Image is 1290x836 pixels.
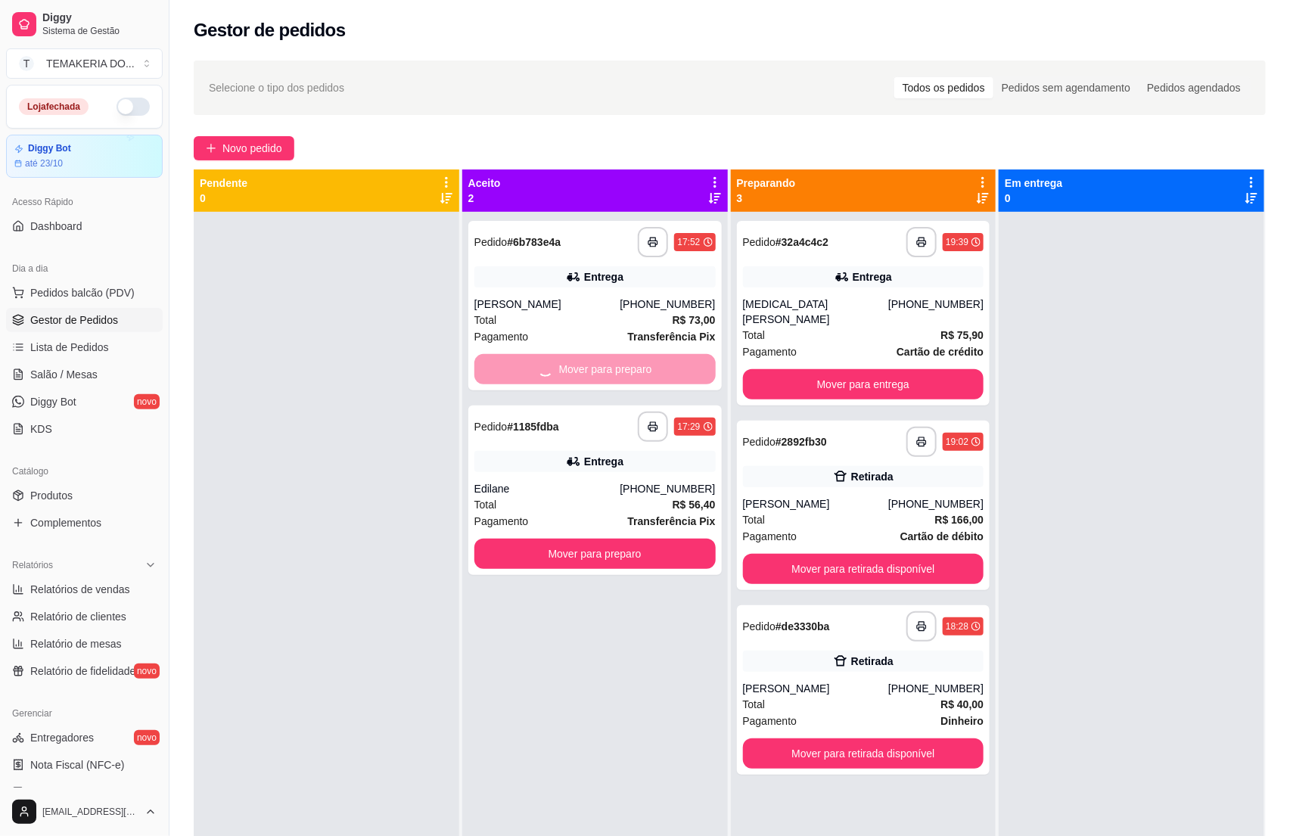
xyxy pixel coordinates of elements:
[507,236,561,248] strong: # 6b783e4a
[46,56,135,71] div: TEMAKERIA DO ...
[200,191,247,206] p: 0
[743,511,766,528] span: Total
[743,327,766,343] span: Total
[474,328,529,345] span: Pagamento
[28,143,71,154] article: Diggy Bot
[743,496,889,511] div: [PERSON_NAME]
[6,753,163,777] a: Nota Fiscal (NFC-e)
[743,528,797,545] span: Pagamento
[30,394,76,409] span: Diggy Bot
[6,308,163,332] a: Gestor de Pedidos
[30,757,124,772] span: Nota Fiscal (NFC-e)
[42,806,138,818] span: [EMAIL_ADDRESS][DOMAIN_NAME]
[468,176,501,191] p: Aceito
[743,297,889,327] div: [MEDICAL_DATA][PERSON_NAME]
[743,343,797,360] span: Pagamento
[6,632,163,656] a: Relatório de mesas
[6,417,163,441] a: KDS
[888,297,984,327] div: [PHONE_NUMBER]
[677,421,700,433] div: 17:29
[507,421,559,433] strong: # 1185fdba
[12,559,53,571] span: Relatórios
[743,369,984,399] button: Mover para entrega
[743,436,776,448] span: Pedido
[117,98,150,116] button: Alterar Status
[628,331,716,343] strong: Transferência Pix
[19,56,34,71] span: T
[897,346,984,358] strong: Cartão de crédito
[474,539,716,569] button: Mover para preparo
[743,713,797,729] span: Pagamento
[628,515,716,527] strong: Transferência Pix
[6,190,163,214] div: Acesso Rápido
[776,236,828,248] strong: # 32a4c4c2
[6,256,163,281] div: Dia a dia
[673,314,716,326] strong: R$ 73,00
[743,554,984,584] button: Mover para retirada disponível
[6,390,163,414] a: Diggy Botnovo
[584,269,623,284] div: Entrega
[6,701,163,726] div: Gerenciar
[743,738,984,769] button: Mover para retirada disponível
[194,18,346,42] h2: Gestor de pedidos
[6,135,163,178] a: Diggy Botaté 23/10
[993,77,1139,98] div: Pedidos sem agendamento
[206,143,216,154] span: plus
[30,421,52,437] span: KDS
[888,496,984,511] div: [PHONE_NUMBER]
[737,191,796,206] p: 3
[940,329,984,341] strong: R$ 75,90
[894,77,993,98] div: Todos os pedidos
[6,483,163,508] a: Produtos
[474,421,508,433] span: Pedido
[30,785,113,800] span: Controle de caixa
[1005,191,1062,206] p: 0
[30,340,109,355] span: Lista de Pedidos
[6,511,163,535] a: Complementos
[743,696,766,713] span: Total
[30,515,101,530] span: Complementos
[6,780,163,804] a: Controle de caixa
[474,481,620,496] div: Edilane
[1139,77,1249,98] div: Pedidos agendados
[25,157,63,169] article: até 23/10
[6,362,163,387] a: Salão / Mesas
[30,664,135,679] span: Relatório de fidelidade
[30,609,126,624] span: Relatório de clientes
[209,79,344,96] span: Selecione o tipo dos pedidos
[42,11,157,25] span: Diggy
[900,530,984,542] strong: Cartão de débito
[30,312,118,328] span: Gestor de Pedidos
[222,140,282,157] span: Novo pedido
[743,620,776,632] span: Pedido
[194,136,294,160] button: Novo pedido
[946,236,968,248] div: 19:39
[776,620,830,632] strong: # de3330ba
[1005,176,1062,191] p: Em entrega
[474,312,497,328] span: Total
[19,98,89,115] div: Loja fechada
[620,297,715,312] div: [PHONE_NUMBER]
[851,654,894,669] div: Retirada
[474,513,529,530] span: Pagamento
[743,681,889,696] div: [PERSON_NAME]
[946,436,968,448] div: 19:02
[6,48,163,79] button: Select a team
[474,297,620,312] div: [PERSON_NAME]
[6,6,163,42] a: DiggySistema de Gestão
[468,191,501,206] p: 2
[935,514,984,526] strong: R$ 166,00
[6,281,163,305] button: Pedidos balcão (PDV)
[6,577,163,601] a: Relatórios de vendas
[6,335,163,359] a: Lista de Pedidos
[673,499,716,511] strong: R$ 56,40
[620,481,715,496] div: [PHONE_NUMBER]
[737,176,796,191] p: Preparando
[6,659,163,683] a: Relatório de fidelidadenovo
[6,604,163,629] a: Relatório de clientes
[677,236,700,248] div: 17:52
[584,454,623,469] div: Entrega
[851,469,894,484] div: Retirada
[940,715,984,727] strong: Dinheiro
[30,488,73,503] span: Produtos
